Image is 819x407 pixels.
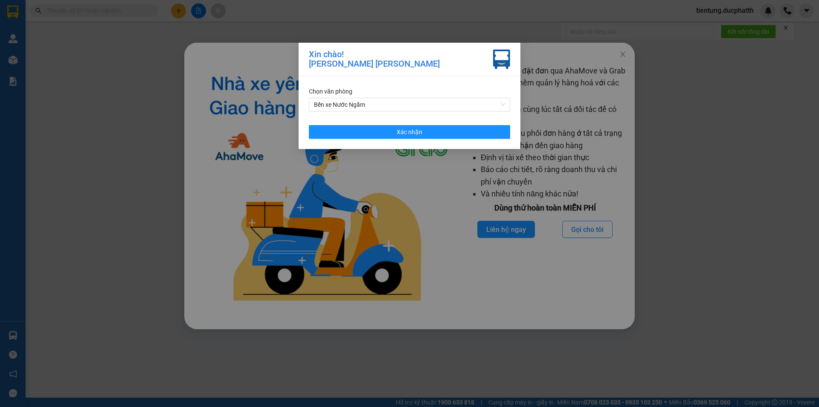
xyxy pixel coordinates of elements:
button: Xác nhận [309,125,510,139]
span: Xác nhận [397,127,422,137]
img: vxr-icon [493,50,510,69]
span: Bến xe Nước Ngầm [314,98,505,111]
div: Chọn văn phòng [309,87,510,96]
div: Xin chào! [PERSON_NAME] [PERSON_NAME] [309,50,440,69]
